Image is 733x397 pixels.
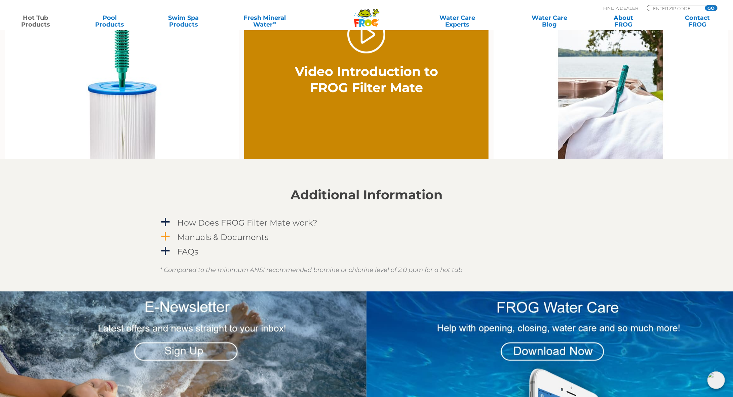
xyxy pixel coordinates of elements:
[347,15,385,53] a: Play Video
[669,14,726,28] a: ContactFROG
[177,218,317,227] h4: How Does FROG Filter Mate work?
[160,245,573,258] a: a FAQs
[603,5,638,11] p: Find A Dealer
[707,371,725,389] img: openIcon
[7,14,64,28] a: Hot TubProducts
[281,64,452,96] h2: Video Introduction to FROG Filter Mate
[652,5,698,11] input: Zip Code Form
[411,14,504,28] a: Water CareExperts
[705,5,717,11] input: GO
[177,233,269,242] h4: Manuals & Documents
[155,14,212,28] a: Swim SpaProducts
[273,20,276,25] sup: ∞
[229,14,301,28] a: Fresh MineralWater∞
[160,232,170,242] span: a
[160,188,573,202] h2: Additional Information
[81,14,138,28] a: PoolProducts
[160,266,462,274] em: * Compared to the minimum ANSI recommended bromine or chlorine level of 2.0 ppm for a hot tub
[160,246,170,256] span: a
[160,216,573,229] a: a How Does FROG Filter Mate work?
[160,217,170,227] span: a
[521,14,578,28] a: Water CareBlog
[160,231,573,243] a: a Manuals & Documents
[595,14,652,28] a: AboutFROG
[177,247,198,256] h4: FAQs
